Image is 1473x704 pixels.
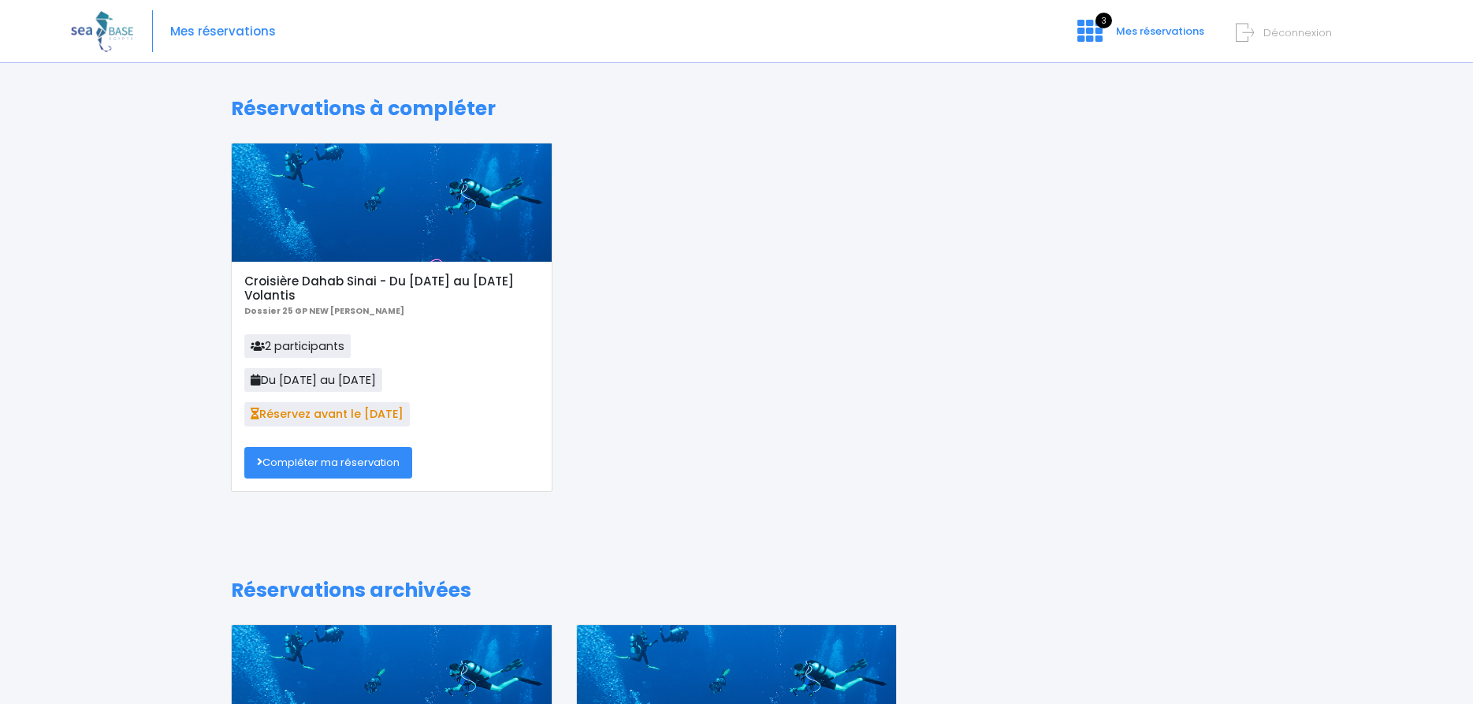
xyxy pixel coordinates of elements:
a: Compléter ma réservation [244,447,412,479]
h1: Réservations à compléter [231,97,1242,121]
span: 2 participants [244,334,351,358]
span: 3 [1095,13,1112,28]
a: 3 Mes réservations [1065,29,1214,44]
span: Du [DATE] au [DATE] [244,368,382,392]
h1: Réservations archivées [231,579,1242,602]
span: Mes réservations [1116,24,1204,39]
span: Déconnexion [1263,25,1332,40]
span: Réservez avant le [DATE] [244,402,410,426]
b: Dossier 25 GP NEW [PERSON_NAME] [244,305,404,317]
h5: Croisière Dahab Sinai - Du [DATE] au [DATE] Volantis [244,274,538,303]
